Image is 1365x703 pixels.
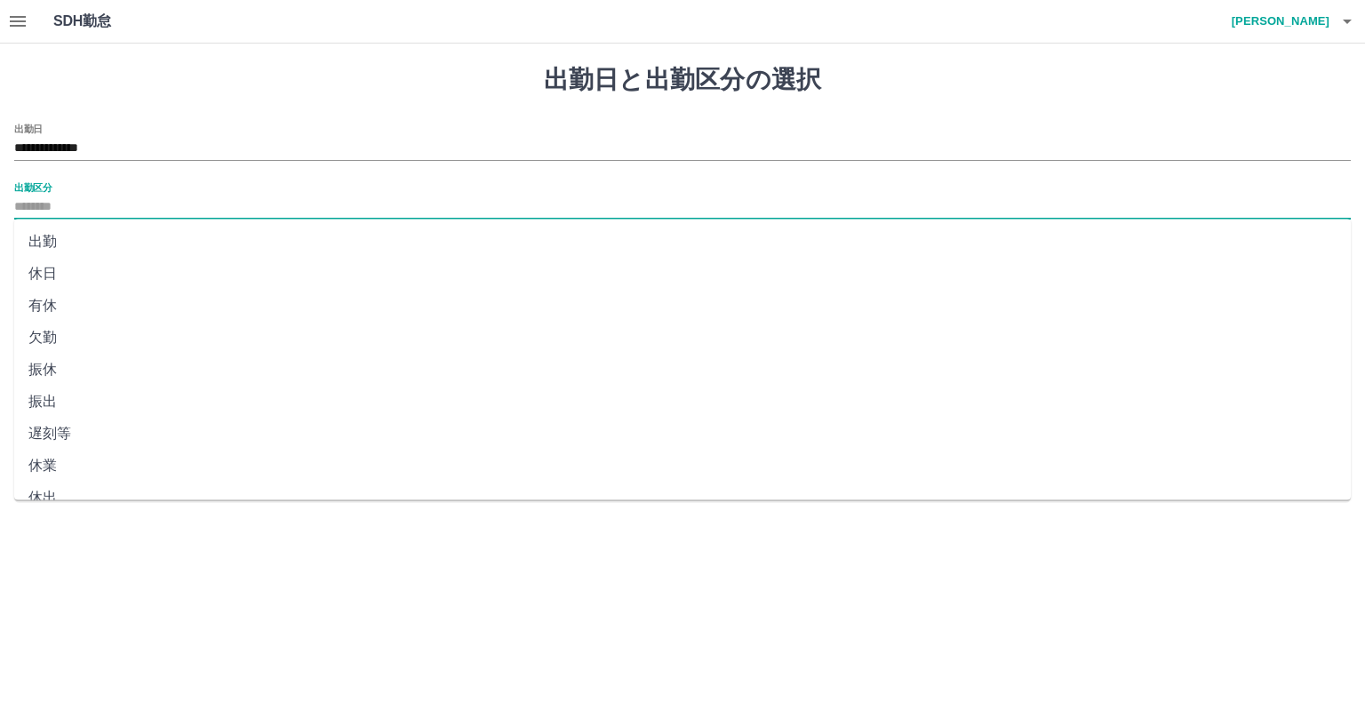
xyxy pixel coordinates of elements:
[14,354,1351,386] li: 振休
[14,418,1351,450] li: 遅刻等
[14,65,1351,95] h1: 出勤日と出勤区分の選択
[14,180,52,194] label: 出勤区分
[14,258,1351,290] li: 休日
[14,322,1351,354] li: 欠勤
[14,226,1351,258] li: 出勤
[14,290,1351,322] li: 有休
[14,482,1351,514] li: 休出
[14,122,43,135] label: 出勤日
[14,450,1351,482] li: 休業
[14,386,1351,418] li: 振出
